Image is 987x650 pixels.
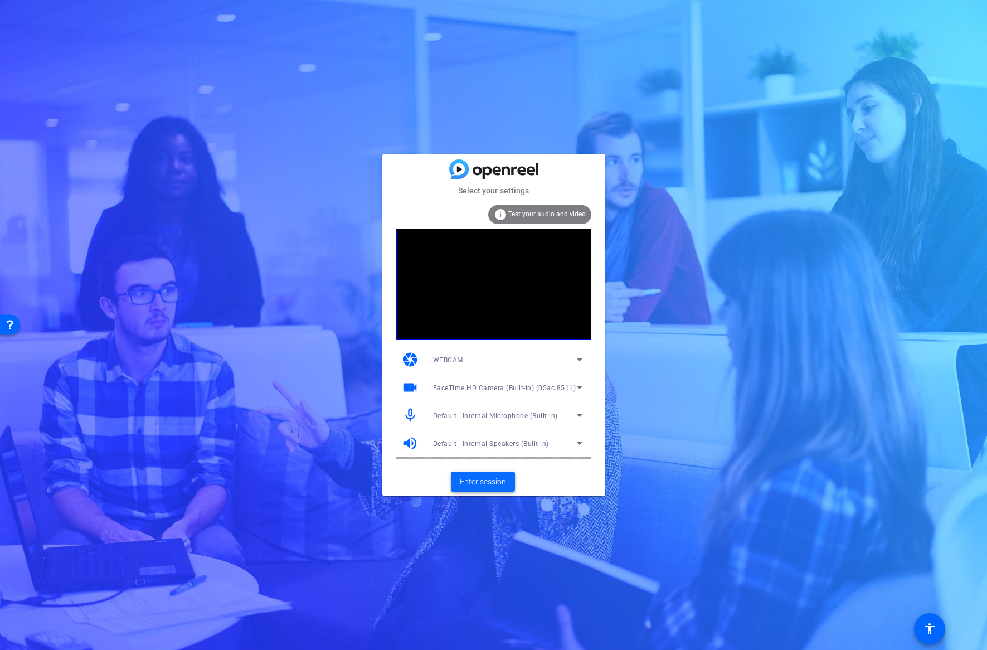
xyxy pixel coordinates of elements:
[402,379,419,396] mat-icon: videocam
[402,435,419,452] mat-icon: volume_up
[494,208,507,221] mat-icon: info
[433,384,576,392] span: FaceTime HD Camera (Built-in) (05ac:8511)
[451,472,515,492] button: Enter session
[460,476,506,488] span: Enter session
[433,412,558,420] span: Default - Internal Microphone (Built-in)
[433,356,463,364] span: WEBCAM
[433,440,549,448] span: Default - Internal Speakers (Built-in)
[449,159,538,179] img: blue-gradient.svg
[923,622,936,636] mat-icon: accessibility
[402,351,419,368] mat-icon: camera
[402,407,419,424] mat-icon: mic_none
[508,210,586,218] span: Test your audio and video
[382,185,605,197] mat-card-subtitle: Select your settings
